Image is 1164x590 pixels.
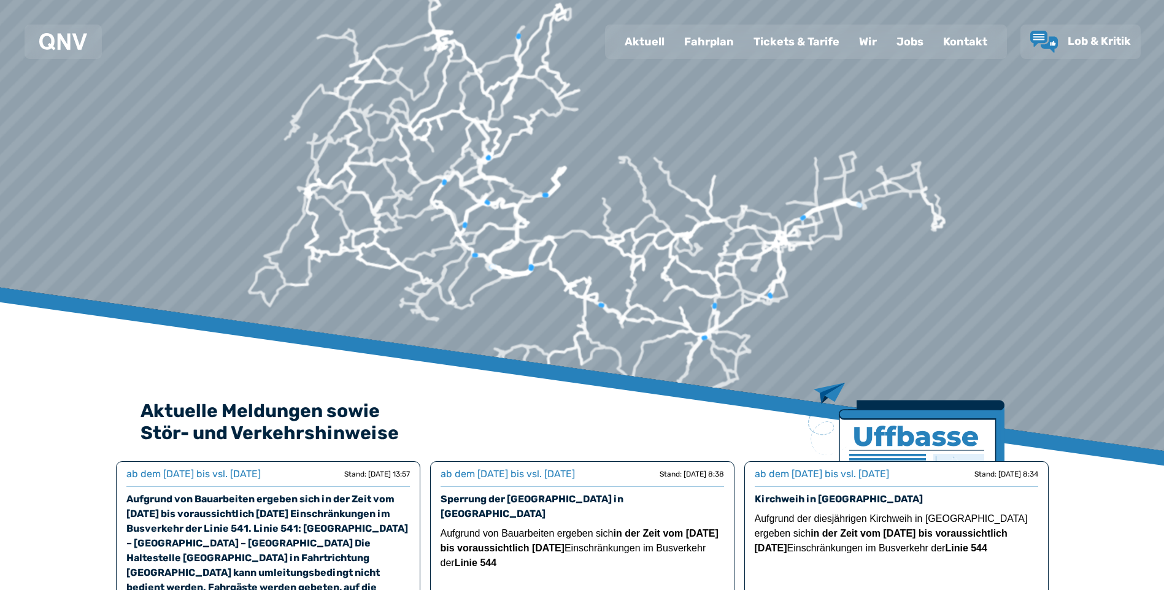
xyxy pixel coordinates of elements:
[755,467,889,481] div: ab dem [DATE] bis vsl. [DATE]
[141,400,1024,444] h2: Aktuelle Meldungen sowie Stör- und Verkehrshinweise
[455,557,496,568] strong: Linie 544
[744,26,849,58] a: Tickets & Tarife
[755,513,1028,553] span: Aufgrund der diesjährigen Kirchweih in [GEOGRAPHIC_DATA] ergeben sich Einschränkungen im Busverke...
[933,26,997,58] a: Kontakt
[1068,34,1131,48] span: Lob & Kritik
[755,528,1008,553] strong: in der Zeit vom [DATE] bis voraussichtlich [DATE]
[1030,31,1131,53] a: Lob & Kritik
[39,29,87,54] a: QNV Logo
[126,467,261,481] div: ab dem [DATE] bis vsl. [DATE]
[974,469,1038,479] div: Stand: [DATE] 8:34
[674,26,744,58] a: Fahrplan
[755,493,923,505] a: Kirchweih in [GEOGRAPHIC_DATA]
[887,26,933,58] a: Jobs
[441,467,575,481] div: ab dem [DATE] bis vsl. [DATE]
[660,469,724,479] div: Stand: [DATE] 8:38
[849,26,887,58] a: Wir
[39,33,87,50] img: QNV Logo
[441,493,623,519] a: Sperrung der [GEOGRAPHIC_DATA] in [GEOGRAPHIC_DATA]
[808,383,1004,535] img: Zeitung mit Titel Uffbase
[441,528,719,568] span: Aufgrund von Bauarbeiten ergeben sich Einschränkungen im Busverkehr der
[441,528,719,553] strong: in der Zeit vom [DATE] bis voraussichtlich [DATE]
[344,469,410,479] div: Stand: [DATE] 13:57
[615,26,674,58] a: Aktuell
[945,543,987,553] strong: Linie 544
